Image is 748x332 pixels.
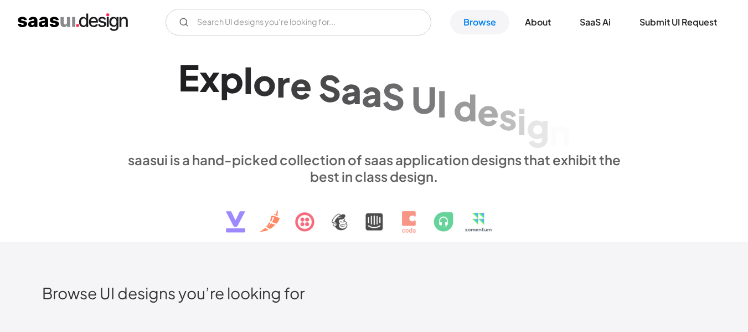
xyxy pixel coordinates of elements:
a: Browse [450,10,509,34]
div: p [220,57,244,100]
div: e [290,64,312,106]
div: I [437,82,447,125]
div: i [517,99,527,142]
a: home [18,13,128,31]
div: a [341,69,362,111]
form: Email Form [166,9,431,35]
div: n [549,110,570,152]
div: g [527,105,549,147]
div: o [253,60,276,103]
div: r [276,62,290,104]
a: About [512,10,564,34]
div: S [382,75,405,118]
div: d [453,86,477,129]
div: s [499,95,517,137]
div: l [244,58,253,101]
input: Search UI designs you're looking for... [166,9,431,35]
a: SaaS Ai [566,10,624,34]
div: e [477,90,499,132]
img: text, icon, saas logo [207,185,542,242]
h2: Browse UI designs you’re looking for [42,283,706,303]
div: S [318,66,341,109]
div: x [199,57,220,99]
div: U [411,78,437,121]
div: a [362,71,382,114]
div: E [178,55,199,98]
a: Submit UI Request [626,10,730,34]
div: saasui is a hand-picked collection of saas application designs that exhibit the best in class des... [120,151,629,185]
h1: Explore SaaS UI design patterns & interactions. [120,55,629,141]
